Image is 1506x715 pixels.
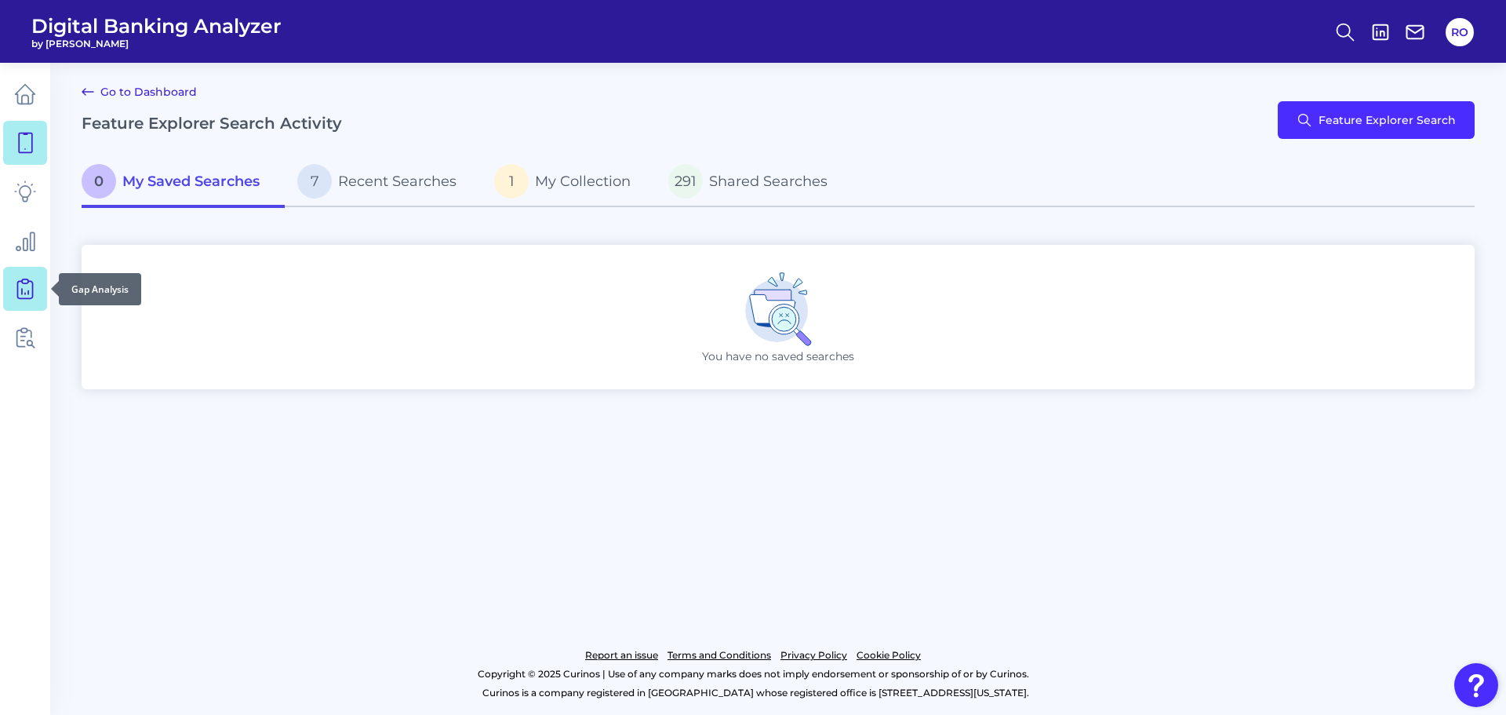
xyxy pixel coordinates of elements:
[82,245,1475,389] div: You have no saved searches
[77,665,1429,684] p: Copyright © 2025 Curinos | Use of any company marks does not imply endorsement or sponsorship of ...
[585,646,658,665] a: Report an issue
[1319,114,1456,126] span: Feature Explorer Search
[338,173,457,190] span: Recent Searches
[656,158,853,208] a: 291Shared Searches
[494,164,529,199] span: 1
[1278,101,1475,139] button: Feature Explorer Search
[82,114,342,133] h2: Feature Explorer Search Activity
[857,646,921,665] a: Cookie Policy
[780,646,847,665] a: Privacy Policy
[82,684,1429,702] p: Curinos is a company registered in [GEOGRAPHIC_DATA] whose registered office is [STREET_ADDRESS][...
[1446,18,1474,46] button: RO
[82,82,197,101] a: Go to Dashboard
[122,173,260,190] span: My Saved Searches
[482,158,656,208] a: 1My Collection
[285,158,482,208] a: 7Recent Searches
[709,173,828,190] span: Shared Searches
[535,173,631,190] span: My Collection
[31,38,282,49] span: by [PERSON_NAME]
[82,164,116,199] span: 0
[297,164,332,199] span: 7
[668,164,703,199] span: 291
[82,158,285,208] a: 0My Saved Searches
[1454,663,1498,707] button: Open Resource Center
[668,646,771,665] a: Terms and Conditions
[59,273,141,305] div: Gap Analysis
[31,14,282,38] span: Digital Banking Analyzer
